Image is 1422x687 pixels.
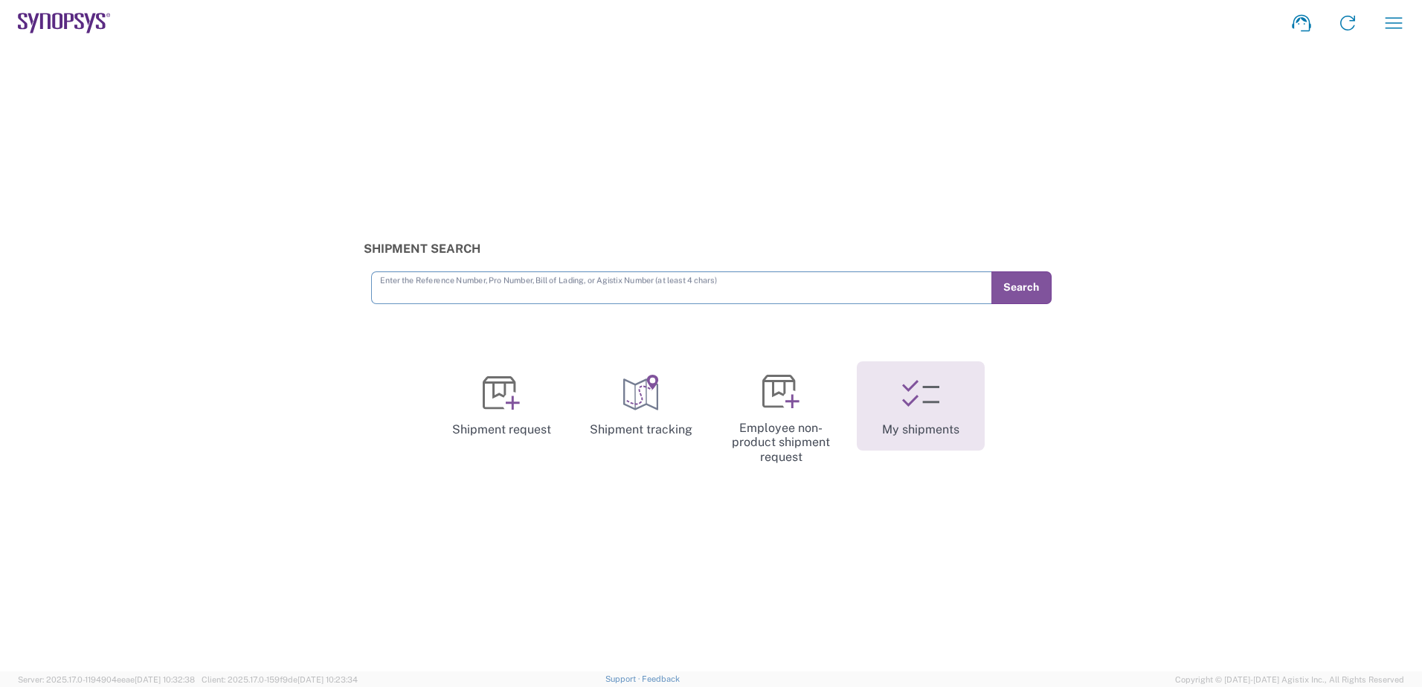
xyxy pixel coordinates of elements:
[642,674,680,683] a: Feedback
[605,674,643,683] a: Support
[991,271,1052,304] button: Search
[857,361,985,451] a: My shipments
[135,675,195,684] span: [DATE] 10:32:38
[364,242,1059,256] h3: Shipment Search
[18,675,195,684] span: Server: 2025.17.0-1194904eeae
[717,361,845,477] a: Employee non-product shipment request
[1175,673,1404,686] span: Copyright © [DATE]-[DATE] Agistix Inc., All Rights Reserved
[297,675,358,684] span: [DATE] 10:23:34
[437,361,565,451] a: Shipment request
[577,361,705,451] a: Shipment tracking
[202,675,358,684] span: Client: 2025.17.0-159f9de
